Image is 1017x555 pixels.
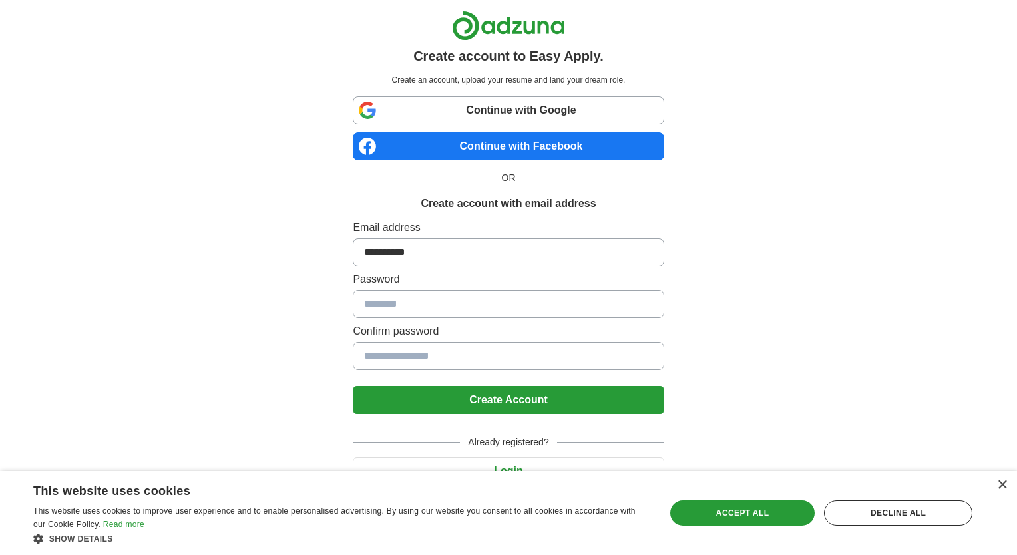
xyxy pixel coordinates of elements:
[49,534,113,544] span: Show details
[413,46,604,66] h1: Create account to Easy Apply.
[824,500,972,526] div: Decline all
[33,532,647,545] div: Show details
[355,74,661,86] p: Create an account, upload your resume and land your dream role.
[421,196,596,212] h1: Create account with email address
[353,457,664,485] button: Login
[33,479,614,499] div: This website uses cookies
[670,500,815,526] div: Accept all
[460,435,556,449] span: Already registered?
[353,132,664,160] a: Continue with Facebook
[103,520,144,529] a: Read more, opens a new window
[353,323,664,339] label: Confirm password
[353,96,664,124] a: Continue with Google
[997,480,1007,490] div: Close
[33,506,636,529] span: This website uses cookies to improve user experience and to enable personalised advertising. By u...
[353,272,664,287] label: Password
[353,465,664,476] a: Login
[494,171,524,185] span: OR
[353,386,664,414] button: Create Account
[452,11,565,41] img: Adzuna logo
[353,220,664,236] label: Email address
